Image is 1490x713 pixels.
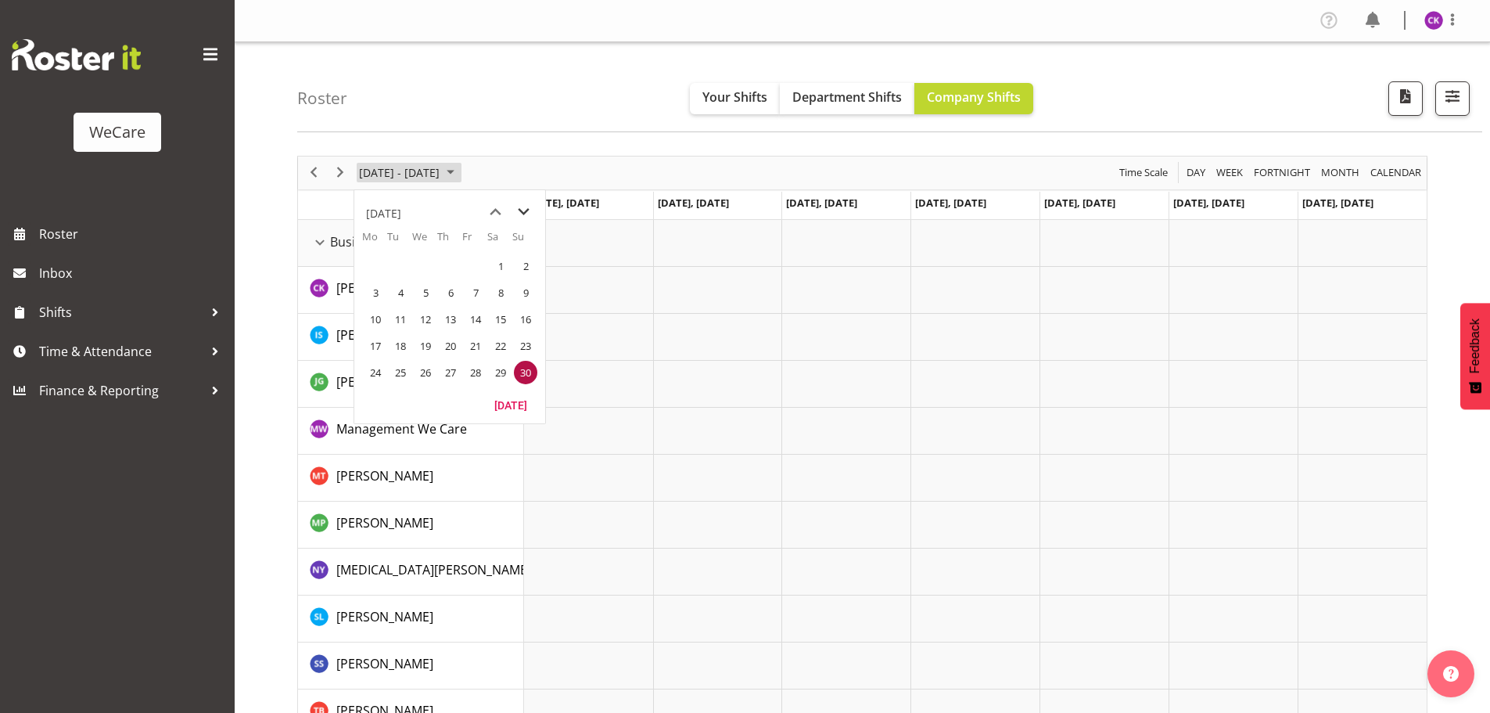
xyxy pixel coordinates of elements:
th: Tu [387,229,412,253]
span: Roster [39,222,227,246]
a: Management We Care [336,420,467,438]
a: [MEDICAL_DATA][PERSON_NAME] [336,560,531,579]
a: [PERSON_NAME] [336,326,433,344]
span: Time & Attendance [39,340,203,363]
span: Your Shifts [702,88,767,106]
button: Download a PDF of the roster according to the set date range. [1388,81,1423,116]
span: Department Shifts [792,88,902,106]
span: [PERSON_NAME] [336,467,433,484]
span: Shifts [39,301,203,324]
td: Isabel Simcox resource [298,314,524,361]
a: [PERSON_NAME] [336,279,433,297]
a: [PERSON_NAME] [336,466,433,485]
button: Department Shifts [780,83,914,114]
div: previous period [300,157,327,189]
span: [PERSON_NAME] [336,608,433,625]
span: Monday, June 17, 2024 [364,334,387,358]
span: Sunday, June 23, 2024 [514,334,537,358]
span: [DATE], [DATE] [1302,196,1373,210]
span: Thursday, June 20, 2024 [439,334,462,358]
span: Saturday, June 8, 2024 [489,281,512,304]
td: Savita Savita resource [298,643,524,690]
span: Saturday, June 15, 2024 [489,308,512,331]
span: Management We Care [336,420,467,438]
span: [DATE], [DATE] [915,196,986,210]
span: Sunday, June 30, 2024 [514,361,537,384]
td: Millie Pumphrey resource [298,502,524,549]
span: Company Shifts [927,88,1021,106]
span: Feedback [1468,319,1482,373]
h4: Roster [297,89,347,107]
span: Sunday, June 2, 2024 [514,254,537,278]
td: Management We Care resource [298,408,524,455]
button: June 2024 [357,163,461,182]
button: Fortnight [1251,163,1313,182]
img: help-xxl-2.png [1443,666,1459,682]
div: title [366,198,401,229]
span: Tuesday, June 4, 2024 [389,281,412,304]
span: Fortnight [1252,163,1312,182]
span: Week [1215,163,1244,182]
span: Time Scale [1118,163,1169,182]
span: [MEDICAL_DATA][PERSON_NAME] [336,561,531,578]
button: previous month [481,198,509,226]
span: Wednesday, June 26, 2024 [414,361,437,384]
span: [DATE], [DATE] [528,196,599,210]
th: Su [512,229,537,253]
span: Sunday, June 16, 2024 [514,308,537,331]
span: Wednesday, June 19, 2024 [414,334,437,358]
span: Tuesday, June 11, 2024 [389,308,412,331]
th: Fr [462,229,487,253]
span: calendar [1369,163,1423,182]
td: Janine Grundler resource [298,361,524,408]
span: Business Support Office [330,232,472,251]
button: Previous [303,163,325,182]
div: June 24 - 30, 2024 [354,157,464,189]
span: Friday, June 21, 2024 [464,334,487,358]
button: Feedback - Show survey [1460,303,1490,409]
span: [PERSON_NAME] [336,514,433,531]
button: Month [1368,163,1424,182]
a: [PERSON_NAME] [336,513,433,532]
span: Saturday, June 29, 2024 [489,361,512,384]
span: Wednesday, June 12, 2024 [414,308,437,331]
span: Finance & Reporting [39,379,203,402]
td: Sarah Lamont resource [298,596,524,643]
span: Thursday, June 27, 2024 [439,361,462,384]
span: [DATE], [DATE] [1173,196,1244,210]
span: Tuesday, June 25, 2024 [389,361,412,384]
button: next month [509,198,537,226]
span: Monday, June 10, 2024 [364,308,387,331]
span: [DATE], [DATE] [1044,196,1115,210]
td: Chloe Kim resource [298,267,524,314]
img: chloe-kim10479.jpg [1424,11,1443,30]
button: Timeline Month [1319,163,1363,182]
span: Friday, June 7, 2024 [464,281,487,304]
a: [PERSON_NAME] [336,607,433,626]
td: Nikita Yates resource [298,549,524,596]
span: Thursday, June 6, 2024 [439,281,462,304]
div: next period [327,157,354,189]
span: Wednesday, June 5, 2024 [414,281,437,304]
span: [PERSON_NAME] [336,655,433,672]
th: Mo [362,229,387,253]
th: Sa [487,229,512,253]
button: Filter Shifts [1435,81,1470,116]
span: [DATE] - [DATE] [357,163,441,182]
span: [PERSON_NAME] [336,279,433,297]
button: Next [330,163,351,182]
button: Timeline Day [1184,163,1208,182]
button: Timeline Week [1214,163,1246,182]
a: [PERSON_NAME] [336,654,433,673]
th: Th [437,229,462,253]
button: Today [484,394,537,416]
span: Month [1319,163,1361,182]
td: Sunday, June 30, 2024 [512,359,537,386]
span: Tuesday, June 18, 2024 [389,334,412,358]
span: Friday, June 28, 2024 [464,361,487,384]
span: Friday, June 14, 2024 [464,308,487,331]
div: WeCare [89,121,145,144]
span: [PERSON_NAME] [336,326,433,344]
th: We [412,229,437,253]
a: [PERSON_NAME] [336,373,433,391]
